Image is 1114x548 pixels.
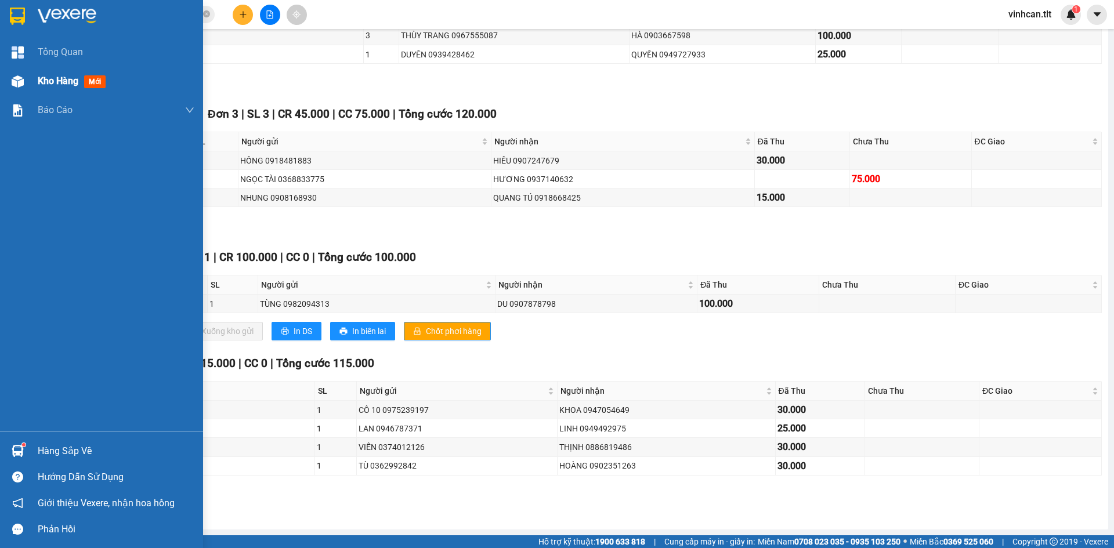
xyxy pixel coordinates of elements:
div: CÔ 10 0975239197 [359,404,555,416]
div: 1 [317,459,355,472]
span: SL 3 [247,107,269,121]
span: question-circle [12,471,23,482]
th: Chưa Thu [850,132,972,151]
span: Cung cấp máy in - giấy in: [664,535,755,548]
div: 100.000 [818,28,899,43]
span: copyright [1050,538,1058,546]
div: 30.000 [777,402,863,417]
div: 1 [366,48,397,61]
th: Chưa Thu [865,382,979,401]
span: CC 75.000 [338,107,390,121]
span: plus [239,10,247,19]
strong: 0708 023 035 - 0935 103 250 [794,537,900,546]
div: 100.000 [699,296,817,311]
strong: 0369 525 060 [943,537,993,546]
span: vinhcan.tlt [999,7,1061,21]
th: Đã Thu [755,132,850,151]
span: printer [281,327,289,336]
span: CR 100.000 [219,251,277,264]
div: 1 [317,422,355,435]
div: [PERSON_NAME] [6,83,258,114]
div: KHOA 0947054649 [559,404,773,416]
div: TÙ 0362992842 [359,459,555,472]
span: CR 45.000 [278,107,330,121]
th: Đã Thu [697,275,819,295]
div: 1 [195,191,236,204]
span: Báo cáo [38,103,73,117]
div: 25.000 [777,421,863,436]
span: | [214,251,216,264]
span: aim [292,10,301,19]
sup: 1 [1072,5,1080,13]
span: In biên lai [352,325,386,337]
text: CTTLT1408250012 [54,55,211,75]
span: ĐC Giao [975,135,1090,148]
div: HÀ 0903667598 [631,29,813,42]
span: Hỗ trợ kỹ thuật: [538,535,645,548]
th: SL [315,382,357,401]
span: Chốt phơi hàng [426,325,482,337]
div: 30.000 [777,459,863,473]
span: | [654,535,656,548]
div: 30.000 [757,153,848,168]
button: printerIn DS [272,322,321,340]
img: solution-icon [12,104,24,117]
span: | [238,357,241,370]
div: LAN 0946787371 [359,422,555,435]
div: 3 [366,29,397,42]
div: 25.000 [818,47,899,61]
div: QUANG TÚ 0918668425 [493,191,753,204]
span: CR 115.000 [178,357,236,370]
div: Phản hồi [38,521,194,538]
span: Kho hàng [38,75,78,86]
div: NGỌC TÀI 0368833775 [240,173,490,186]
button: aim [287,5,307,25]
div: 1 XTRONG-ĐỒ ĂN [78,48,361,61]
sup: 1 [22,443,26,447]
span: printer [339,327,348,336]
div: Hàng sắp về [38,442,194,460]
span: Người nhận [494,135,743,148]
div: QUYỀN 0949727933 [631,48,813,61]
div: DUYÊN 0939428462 [401,48,627,61]
span: CC 0 [286,251,309,264]
span: | [1002,535,1004,548]
div: 1 [317,404,355,416]
div: 75.000 [852,172,970,186]
th: Đã Thu [776,382,865,401]
span: close-circle [203,9,210,20]
img: icon-new-feature [1066,9,1076,20]
img: warehouse-icon [12,445,24,457]
span: caret-down [1092,9,1102,20]
span: Miền Bắc [910,535,993,548]
div: 15.000 [757,190,848,205]
span: CC 0 [244,357,267,370]
div: HỒNG 0918481883 [240,154,490,167]
button: caret-down [1087,5,1107,25]
span: Người gửi [360,384,545,397]
span: | [280,251,283,264]
span: Đơn 3 [208,107,238,121]
th: SL [208,275,258,295]
span: Tổng cước 100.000 [318,251,416,264]
th: SL [193,132,238,151]
div: THÙY TRANG 0967555087 [401,29,627,42]
span: Tổng cước 120.000 [399,107,497,121]
div: 1 [195,154,236,167]
button: file-add [260,5,280,25]
span: Người gửi [261,278,483,291]
span: Giới thiệu Vexere, nhận hoa hồng [38,496,175,510]
div: 1 [317,441,355,453]
div: LINH 0949492975 [559,422,773,435]
div: NHUNG 0908168930 [240,191,490,204]
span: down [185,106,194,115]
span: Người gửi [241,135,480,148]
span: | [270,357,273,370]
img: dashboard-icon [12,46,24,59]
span: In DS [294,325,312,337]
span: | [332,107,335,121]
span: lock [413,327,421,336]
div: 1 [209,297,256,310]
div: TÙNG 0982094313 [260,297,493,310]
div: DU 0907878798 [497,297,695,310]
